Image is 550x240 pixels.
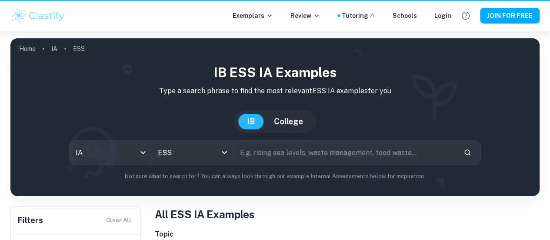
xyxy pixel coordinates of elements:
a: Home [19,43,36,55]
h6: Filters [18,214,43,226]
p: Not sure what to search for? You can always look through our example Internal Assessments below f... [17,172,533,181]
input: E.g. rising sea levels, waste management, food waste... [234,140,457,165]
div: IA [70,140,151,165]
p: Review [290,11,320,20]
button: JOIN FOR FREE [480,8,540,24]
p: Type a search phrase to find the most relevant ESS IA examples for you [17,86,533,96]
h1: All ESS IA Examples [155,206,540,222]
button: Help and Feedback [458,8,473,23]
button: Search [460,145,475,160]
button: IB [238,114,263,129]
h6: Topic [155,229,540,240]
img: Clastify logo [10,7,66,24]
a: Login [434,11,451,20]
a: IA [51,43,57,55]
a: Tutoring [342,11,375,20]
button: Open [218,146,230,159]
a: Schools [393,11,417,20]
p: Exemplars [233,11,273,20]
p: ESS [73,44,85,54]
img: profile cover [10,38,540,196]
button: College [265,114,312,129]
h1: IB ESS IA examples [17,63,533,82]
